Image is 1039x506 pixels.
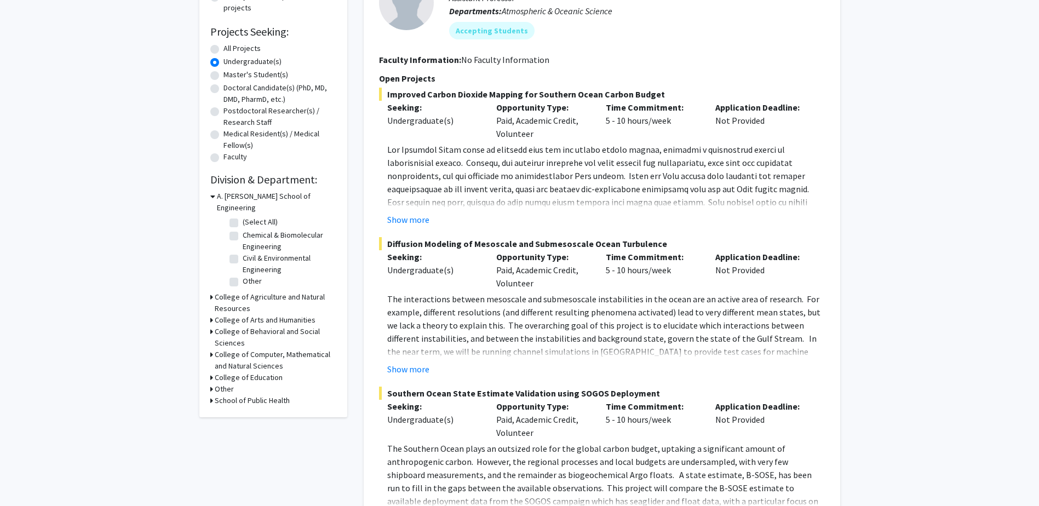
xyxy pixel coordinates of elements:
span: Diffusion Modeling of Mesoscale and Submesoscale Ocean Turbulence [379,237,825,250]
span: Improved Carbon Dioxide Mapping for Southern Ocean Carbon Budget [379,88,825,101]
mat-chip: Accepting Students [449,22,535,39]
b: Departments: [449,5,502,16]
label: Chemical & Biomolecular Engineering [243,229,334,252]
p: Time Commitment: [606,400,699,413]
div: Undergraduate(s) [387,263,480,277]
h3: School of Public Health [215,395,290,406]
p: Seeking: [387,101,480,114]
div: Undergraduate(s) [387,114,480,127]
label: Undergraduate(s) [223,56,282,67]
span: No Faculty Information [461,54,549,65]
label: All Projects [223,43,261,54]
span: Lor Ipsumdol Sitam conse ad elitsedd eius tem inc utlabo etdolo magnaa, enimadmi v quisnostrud ex... [387,144,823,273]
h3: College of Arts and Humanities [215,314,315,326]
label: Medical Resident(s) / Medical Fellow(s) [223,128,336,151]
span: The interactions between mesoscale and submesoscale instabilities in the ocean are an active area... [387,294,822,396]
label: Master's Student(s) [223,69,288,81]
p: Seeking: [387,400,480,413]
p: Opportunity Type: [496,250,589,263]
b: Faculty Information: [379,54,461,65]
h3: College of Behavioral and Social Sciences [215,326,336,349]
h2: Projects Seeking: [210,25,336,38]
p: Application Deadline: [715,400,808,413]
p: Time Commitment: [606,101,699,114]
label: Postdoctoral Researcher(s) / Research Staff [223,105,336,128]
p: Time Commitment: [606,250,699,263]
label: Faculty [223,151,247,163]
p: Application Deadline: [715,250,808,263]
div: Paid, Academic Credit, Volunteer [488,250,598,290]
div: Not Provided [707,101,817,140]
div: Paid, Academic Credit, Volunteer [488,400,598,439]
label: Civil & Environmental Engineering [243,252,334,275]
div: Paid, Academic Credit, Volunteer [488,101,598,140]
h2: Division & Department: [210,173,336,186]
span: Southern Ocean State Estimate Validation using SOGOS Deployment [379,387,825,400]
div: 5 - 10 hours/week [598,250,707,290]
div: 5 - 10 hours/week [598,101,707,140]
p: Opportunity Type: [496,101,589,114]
button: Show more [387,363,429,376]
h3: College of Computer, Mathematical and Natural Sciences [215,349,336,372]
div: Undergraduate(s) [387,413,480,426]
p: Opportunity Type: [496,400,589,413]
p: Application Deadline: [715,101,808,114]
h3: College of Education [215,372,283,383]
h3: College of Agriculture and Natural Resources [215,291,336,314]
p: Open Projects [379,72,825,85]
label: (Select All) [243,216,278,228]
h3: A. [PERSON_NAME] School of Engineering [217,191,336,214]
div: 5 - 10 hours/week [598,400,707,439]
span: Atmospheric & Oceanic Science [502,5,612,16]
div: Not Provided [707,250,817,290]
label: Other [243,275,262,287]
button: Show more [387,213,429,226]
p: Seeking: [387,250,480,263]
label: Doctoral Candidate(s) (PhD, MD, DMD, PharmD, etc.) [223,82,336,105]
h3: Other [215,383,234,395]
div: Not Provided [707,400,817,439]
iframe: Chat [8,457,47,498]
